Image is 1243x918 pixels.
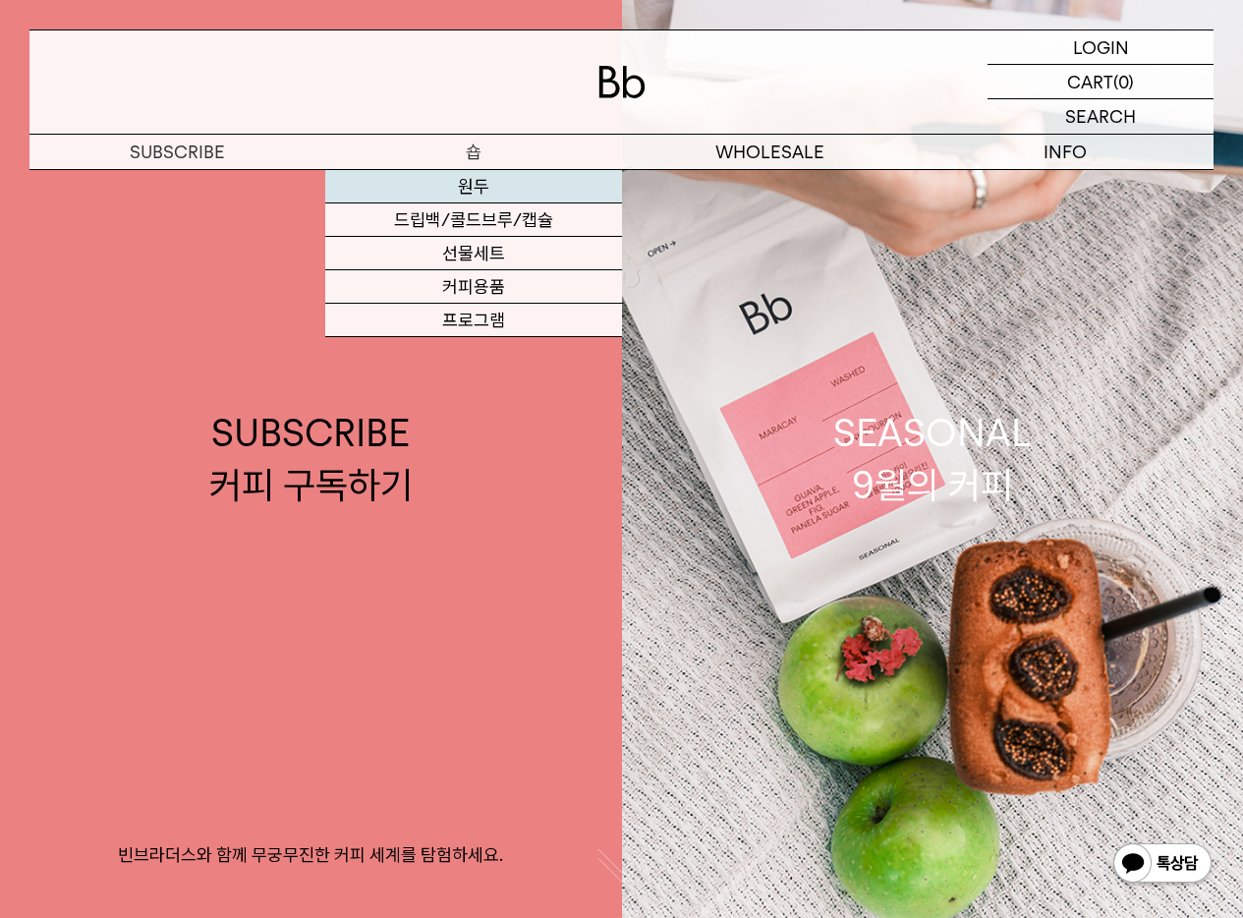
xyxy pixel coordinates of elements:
[1073,30,1129,64] p: LOGIN
[325,203,621,237] a: 드립백/콜드브루/캡슐
[988,65,1214,99] a: CART (0)
[1113,65,1134,98] p: (0)
[1065,99,1136,134] p: SEARCH
[622,135,918,169] p: WHOLESALE
[1067,65,1113,98] p: CART
[598,66,646,98] img: 로고
[325,135,621,169] a: 숍
[988,30,1214,65] a: LOGIN
[325,237,621,270] a: 선물세트
[325,270,621,304] a: 커피용품
[833,407,1032,511] div: SEASONAL 9월의 커피
[918,135,1214,169] p: INFO
[29,135,325,169] a: SUBSCRIBE
[325,170,621,203] a: 원두
[209,407,413,511] div: SUBSCRIBE 커피 구독하기
[1111,841,1214,889] img: 카카오톡 채널 1:1 채팅 버튼
[325,304,621,337] a: 프로그램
